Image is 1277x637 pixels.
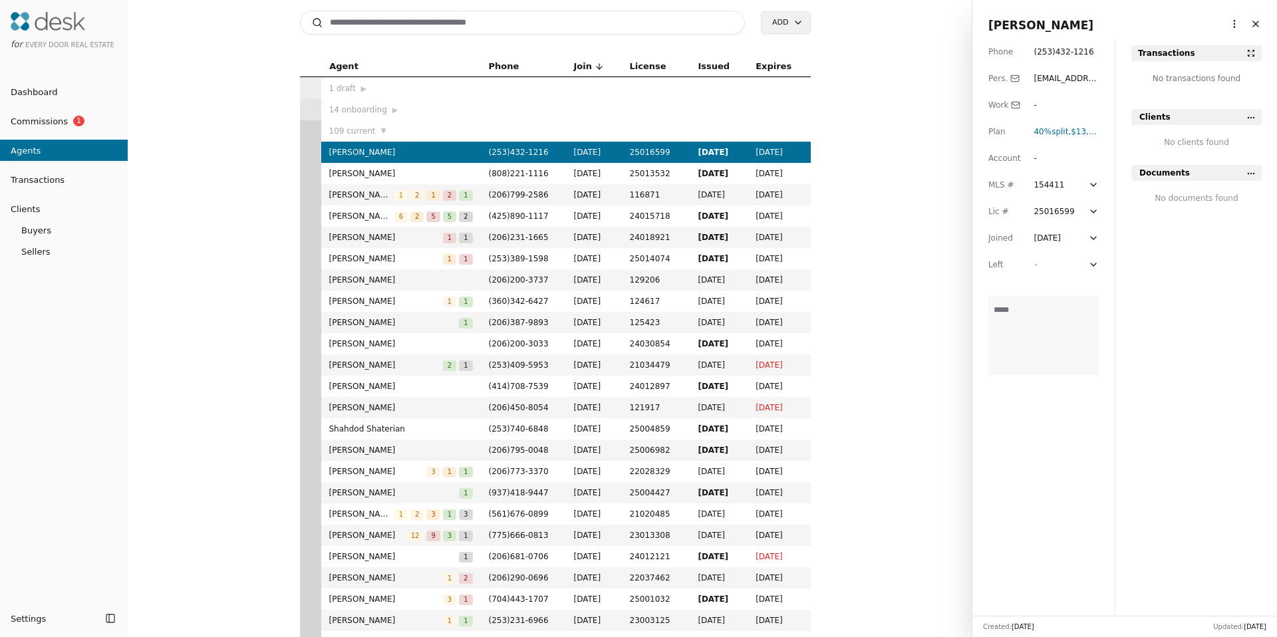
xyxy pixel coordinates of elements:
span: 1 [459,594,472,605]
span: 23013308 [630,529,682,542]
span: 1 [459,531,472,541]
span: ▶ [392,104,398,116]
button: 1 [459,316,472,329]
span: Agent [329,59,358,74]
span: [PERSON_NAME] [329,550,460,563]
span: 22028329 [630,465,682,478]
span: 24030854 [630,337,682,350]
div: Pers. [988,72,1020,85]
span: [PERSON_NAME] [329,507,394,521]
span: Documents [1139,166,1190,180]
span: [PERSON_NAME] [988,19,1093,32]
span: [DATE] [698,401,740,414]
span: [DATE] [574,273,614,287]
button: 2 [459,571,472,584]
span: [DATE] [756,295,802,308]
span: [DATE] [574,358,614,372]
span: [DATE] [698,529,740,542]
span: , [1034,127,1071,136]
span: 25013532 [630,167,682,180]
span: [PERSON_NAME] [329,188,394,201]
span: 1 [443,509,456,520]
span: [PERSON_NAME] [329,316,460,329]
span: 25016599 [630,146,682,159]
span: 1 [459,616,472,626]
span: ( 206 ) 290 - 0696 [489,573,549,582]
span: [DATE] [756,380,802,393]
span: [PERSON_NAME] [329,444,473,457]
span: [PERSON_NAME] [329,358,443,372]
span: [DATE] [574,209,614,223]
span: 1 [459,190,472,201]
span: [PERSON_NAME] [329,571,443,584]
span: Every Door Real Estate [25,41,114,49]
button: 1 [459,358,472,372]
span: 1 [459,552,472,563]
span: [PERSON_NAME] [329,614,443,627]
span: 25014074 [630,252,682,265]
span: ( 206 ) 799 - 2586 [489,190,549,199]
button: 3 [426,465,440,478]
span: ( 360 ) 342 - 6427 [489,297,549,306]
button: Settings [5,608,101,629]
span: [DATE] [574,167,614,180]
button: 12 [406,529,424,542]
button: Add [761,11,810,34]
span: [DATE] [756,529,802,542]
span: 2 [459,211,472,222]
span: $13,000 cap [1071,127,1118,136]
span: 1 [459,233,472,243]
span: [PERSON_NAME] [329,486,460,499]
div: Plan [988,125,1020,138]
span: [DATE] [756,465,802,478]
div: [DATE] [1034,231,1061,245]
span: [DATE] [756,316,802,329]
span: [DATE] [1244,623,1266,630]
button: 3 [426,507,440,521]
span: [DATE] [574,550,614,563]
span: 121917 [630,401,682,414]
span: [DATE] [698,337,740,350]
span: ▼ [381,125,386,137]
span: [PERSON_NAME] [329,592,443,606]
span: [PERSON_NAME] [329,231,443,244]
button: 1 [459,529,472,542]
div: Work [988,98,1020,112]
span: ( 206 ) 450 - 8054 [489,403,549,412]
span: [DATE] [756,273,802,287]
span: Phone [489,59,519,74]
span: for [11,39,23,49]
span: [DATE] [698,188,740,201]
div: 25016599 [1034,205,1085,218]
span: [DATE] [574,337,614,350]
button: 2 [410,209,424,223]
button: 2 [443,188,456,201]
span: [DATE] [756,231,802,244]
span: [EMAIL_ADDRESS][DOMAIN_NAME] [1034,74,1098,110]
span: [PERSON_NAME] [329,252,443,265]
span: ( 937 ) 418 - 9447 [489,488,549,497]
div: 1 draft [329,82,473,95]
span: [DATE] [698,273,740,287]
button: 1 [443,465,456,478]
span: ( 808 ) 221 - 1116 [489,169,549,178]
span: [DATE] [574,231,614,244]
span: [DATE] [756,146,802,159]
span: ( 775 ) 666 - 0813 [489,531,549,540]
div: Joined [988,231,1020,245]
span: [DATE] [574,507,614,521]
button: 5 [443,209,456,223]
div: Lic # [988,205,1020,218]
span: 2 [459,573,472,584]
span: [DATE] [574,571,614,584]
span: Clients [1139,110,1171,124]
span: [DATE] [756,550,802,563]
div: MLS # [988,178,1020,191]
span: 2 [410,190,424,201]
span: 3 [426,509,440,520]
span: ( 253 ) 432 - 1216 [489,148,549,157]
span: [DATE] [756,252,802,265]
span: [DATE] [698,465,740,478]
div: 14 onboarding [329,103,473,116]
span: 1 [443,254,456,265]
